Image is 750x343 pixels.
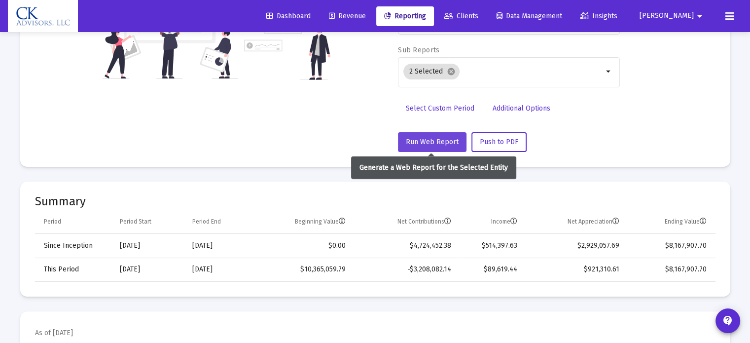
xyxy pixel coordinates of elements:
[192,218,221,226] div: Period End
[254,210,353,234] td: Column Beginning Value
[35,210,715,282] div: Data grid
[192,265,247,274] div: [DATE]
[244,4,330,80] img: reporting-alt
[254,234,353,258] td: $0.00
[35,196,715,206] mat-card-title: Summary
[497,12,562,20] span: Data Management
[397,218,451,226] div: Net Contributions
[406,138,459,146] span: Run Web Report
[628,6,717,26] button: [PERSON_NAME]
[120,265,179,274] div: [DATE]
[266,12,311,20] span: Dashboard
[35,258,113,281] td: This Period
[580,12,617,20] span: Insights
[665,218,707,226] div: Ending Value
[353,258,458,281] td: -$3,208,082.14
[376,6,434,26] a: Reporting
[192,241,247,251] div: [DATE]
[384,12,426,20] span: Reporting
[258,6,319,26] a: Dashboard
[626,258,715,281] td: $8,167,907.70
[403,62,603,81] mat-chip-list: Selection
[603,66,615,77] mat-icon: arrow_drop_down
[321,6,374,26] a: Revenue
[44,218,61,226] div: Period
[35,328,73,338] mat-card-subtitle: As of [DATE]
[524,258,626,281] td: $921,310.61
[567,218,619,226] div: Net Appreciation
[458,258,524,281] td: $89,619.44
[458,210,524,234] td: Column Income
[15,6,71,26] img: Dashboard
[694,6,706,26] mat-icon: arrow_drop_down
[398,46,439,54] label: Sub Reports
[353,210,458,234] td: Column Net Contributions
[398,132,466,152] button: Run Web Report
[722,315,734,327] mat-icon: contact_support
[444,12,478,20] span: Clients
[120,241,179,251] div: [DATE]
[524,210,626,234] td: Column Net Appreciation
[447,67,456,76] mat-icon: cancel
[353,234,458,258] td: $4,724,452.38
[458,234,524,258] td: $514,397.63
[489,6,570,26] a: Data Management
[572,6,625,26] a: Insights
[406,104,474,113] span: Select Custom Period
[626,234,715,258] td: $8,167,907.70
[185,210,254,234] td: Column Period End
[491,218,517,226] div: Income
[640,12,694,20] span: [PERSON_NAME]
[35,210,113,234] td: Column Period
[524,234,626,258] td: $2,929,057.69
[493,104,550,113] span: Additional Options
[295,218,346,226] div: Beginning Value
[254,258,353,281] td: $10,365,059.79
[626,210,715,234] td: Column Ending Value
[471,132,527,152] button: Push to PDF
[329,12,366,20] span: Revenue
[35,234,113,258] td: Since Inception
[436,6,486,26] a: Clients
[120,218,151,226] div: Period Start
[480,138,518,146] span: Push to PDF
[403,64,460,79] mat-chip: 2 Selected
[113,210,185,234] td: Column Period Start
